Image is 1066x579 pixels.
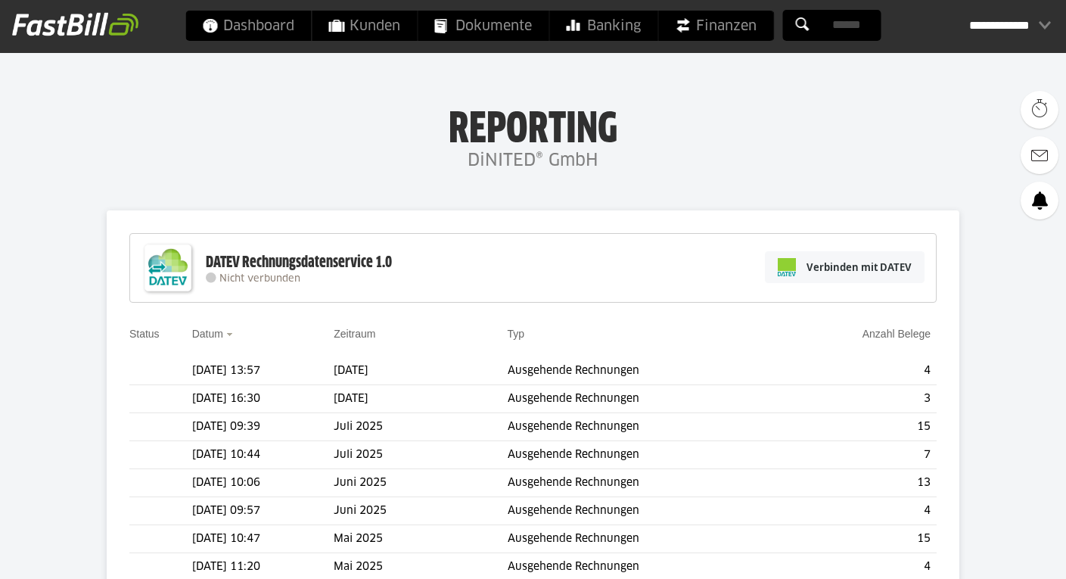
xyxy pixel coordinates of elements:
td: 4 [782,497,937,525]
a: Anzahl Belege [862,328,931,340]
img: pi-datev-logo-farbig-24.svg [778,258,796,276]
td: Juli 2025 [334,441,507,469]
td: 4 [782,357,937,385]
td: [DATE] 10:44 [192,441,334,469]
img: sort_desc.gif [226,333,236,336]
td: Ausgehende Rechnungen [508,413,782,441]
a: Finanzen [658,11,773,41]
iframe: Öffnet ein Widget, in dem Sie weitere Informationen finden [948,534,1051,571]
a: Typ [508,328,525,340]
span: Kunden [328,11,400,41]
td: Ausgehende Rechnungen [508,469,782,497]
td: [DATE] 09:57 [192,497,334,525]
td: Ausgehende Rechnungen [508,357,782,385]
a: Kunden [312,11,417,41]
td: [DATE] 13:57 [192,357,334,385]
a: Verbinden mit DATEV [765,251,925,283]
td: Juni 2025 [334,497,507,525]
a: Banking [549,11,657,41]
td: 13 [782,469,937,497]
td: [DATE] 10:47 [192,525,334,553]
td: Ausgehende Rechnungen [508,497,782,525]
img: DATEV-Datenservice Logo [138,238,198,298]
h1: Reporting [151,107,915,146]
td: 15 [782,525,937,553]
a: Status [129,328,160,340]
td: [DATE] [334,385,507,413]
a: Zeitraum [334,328,375,340]
div: DATEV Rechnungsdatenservice 1.0 [206,253,392,272]
td: Juni 2025 [334,469,507,497]
td: Juli 2025 [334,413,507,441]
td: [DATE] 16:30 [192,385,334,413]
span: Dashboard [202,11,294,41]
td: [DATE] [334,357,507,385]
td: 7 [782,441,937,469]
td: [DATE] 10:06 [192,469,334,497]
td: 3 [782,385,937,413]
td: [DATE] 09:39 [192,413,334,441]
a: Dashboard [185,11,311,41]
span: Verbinden mit DATEV [806,260,912,275]
td: Ausgehende Rechnungen [508,441,782,469]
span: Finanzen [675,11,757,41]
td: 15 [782,413,937,441]
td: Mai 2025 [334,525,507,553]
span: Dokumente [434,11,532,41]
a: Datum [192,328,223,340]
img: fastbill_logo_white.png [12,12,138,36]
span: Banking [566,11,641,41]
td: Ausgehende Rechnungen [508,385,782,413]
td: Ausgehende Rechnungen [508,525,782,553]
a: Dokumente [418,11,549,41]
span: Nicht verbunden [219,274,300,284]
